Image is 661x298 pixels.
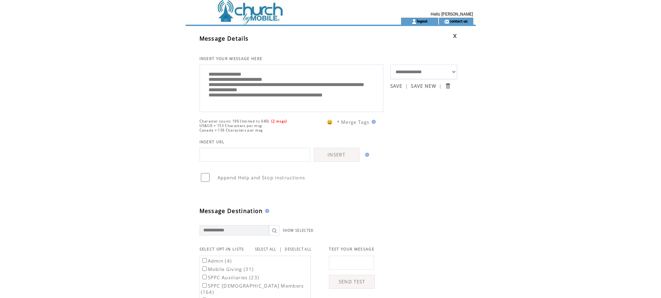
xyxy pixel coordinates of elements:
input: SPPC Auxiliaries (23) [202,275,207,279]
label: Mobile Giving (31) [201,266,254,272]
span: SELECT OPT-IN LISTS [200,247,244,252]
img: contact_us_icon.gif [444,19,449,24]
label: SPPC [DEMOGRAPHIC_DATA] Members (164) [201,283,304,295]
a: logout [417,19,427,23]
span: 😀 [327,119,333,125]
span: Message Details [200,35,249,42]
span: Character count: 190 (limited to 640) [200,119,270,124]
a: SHOW SELECTED [283,228,314,233]
input: SPPC [DEMOGRAPHIC_DATA] Members (164) [202,283,207,288]
span: INSERT URL [200,139,225,144]
img: help.gif [363,153,369,157]
a: SEND TEST [329,275,375,289]
input: Mobile Giving (31) [202,266,207,271]
span: TEST YOUR MESSAGE [329,247,374,252]
span: Append Help and Stop instructions [218,174,305,181]
a: SAVE [390,83,402,89]
span: * Merge Tags [337,119,370,125]
a: SAVE NEW [411,83,436,89]
label: SPPC Auxiliaries (23) [201,274,260,281]
img: help.gif [263,209,269,213]
a: contact us [449,19,468,23]
span: US&UK = 153 Characters per msg [200,124,262,128]
span: Message Destination [200,207,263,215]
span: | [405,83,408,89]
input: Submit [444,83,451,89]
span: INSERT YOUR MESSAGE HERE [200,56,263,61]
input: Admin (4) [202,258,207,263]
span: Canada = 136 Characters per msg [200,128,263,133]
a: DESELECT ALL [285,247,312,252]
span: Hello [PERSON_NAME] [431,12,473,17]
a: INSERT [314,148,359,162]
span: (2 msgs) [271,119,287,124]
span: | [279,246,282,252]
img: account_icon.gif [412,19,417,24]
img: help.gif [370,120,376,124]
label: Admin (4) [201,258,232,264]
a: SELECT ALL [255,247,277,252]
span: | [439,83,442,89]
